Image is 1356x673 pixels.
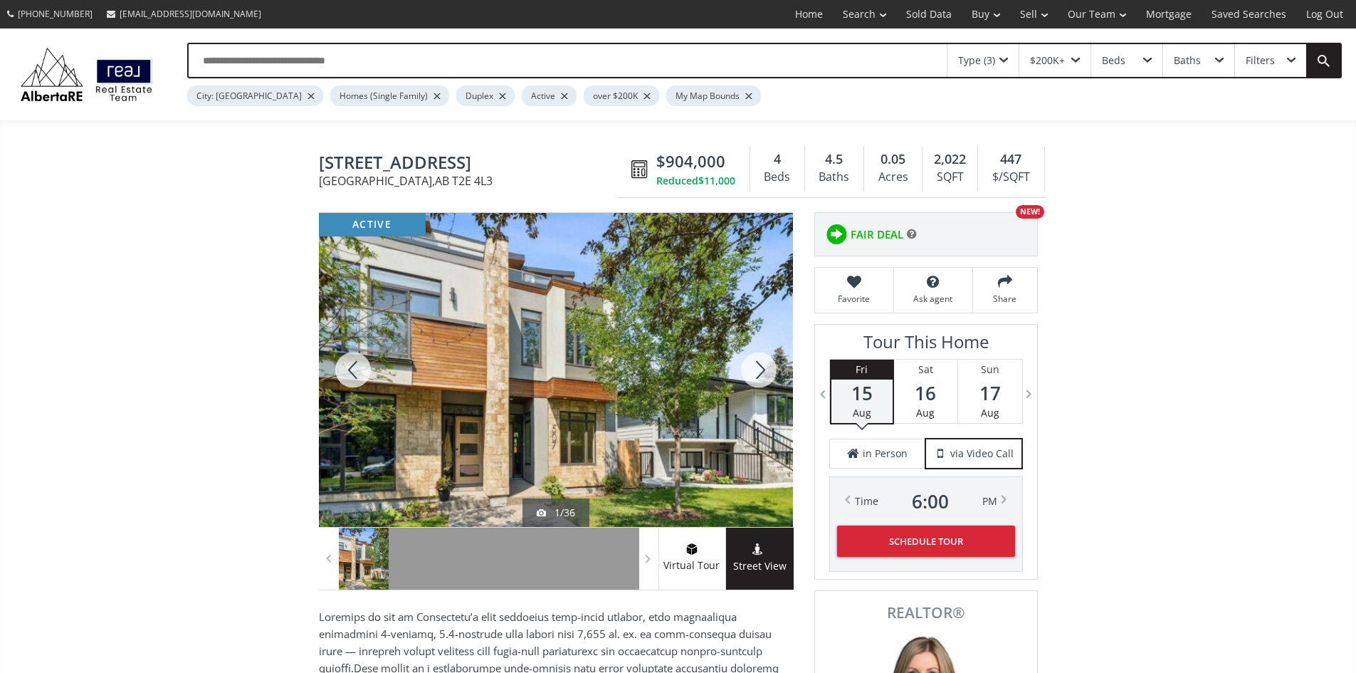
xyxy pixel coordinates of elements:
[837,526,1015,557] button: Schedule Tour
[985,167,1036,188] div: $/SQFT
[912,491,949,511] span: 6 : 00
[950,447,1014,461] span: via Video Call
[958,383,1022,403] span: 17
[656,174,735,188] div: Reduced
[829,332,1023,359] h3: Tour This Home
[658,528,726,590] a: virtual tour iconVirtual Tour
[871,167,915,188] div: Acres
[1174,56,1201,66] div: Baths
[871,150,915,169] div: 0.05
[831,383,893,403] span: 15
[330,85,449,106] div: Homes (Single Family)
[853,406,871,419] span: Aug
[658,558,725,574] span: Virtual Tour
[1102,56,1125,66] div: Beds
[537,506,575,520] div: 1/36
[666,85,761,106] div: My Map Bounds
[1030,56,1065,66] div: $200K+
[930,167,970,188] div: SQFT
[685,543,699,555] img: virtual tour icon
[100,1,268,27] a: [EMAIL_ADDRESS][DOMAIN_NAME]
[757,167,797,188] div: Beds
[1246,56,1275,66] div: Filters
[522,85,577,106] div: Active
[831,605,1021,620] span: REALTOR®
[985,150,1036,169] div: 447
[916,406,935,419] span: Aug
[319,175,624,187] span: [GEOGRAPHIC_DATA] , AB T2E 4L3
[901,293,965,305] span: Ask agent
[958,56,995,66] div: Type (3)
[18,8,93,20] span: [PHONE_NUMBER]
[831,360,893,380] div: Fri
[812,150,856,169] div: 4.5
[958,360,1022,380] div: Sun
[851,227,903,242] span: FAIR DEAL
[698,174,735,188] span: $11,000
[319,213,793,527] div: 507 9A Street NE Calgary, AB T2E 4L3 - Photo 1 of 36
[1016,205,1044,219] div: NEW!
[187,85,323,106] div: City: [GEOGRAPHIC_DATA]
[319,213,426,236] div: active
[656,150,725,172] span: $904,000
[120,8,261,20] span: [EMAIL_ADDRESS][DOMAIN_NAME]
[757,150,797,169] div: 4
[855,491,997,511] div: Time PM
[319,153,624,175] span: 507 9A Street NE
[726,558,794,575] span: Street View
[894,383,957,403] span: 16
[863,447,908,461] span: in Person
[822,293,886,305] span: Favorite
[980,293,1030,305] span: Share
[456,85,515,106] div: Duplex
[584,85,659,106] div: over $200K
[822,220,851,249] img: rating icon
[14,44,159,105] img: Logo
[812,167,856,188] div: Baths
[934,150,966,169] span: 2,022
[894,360,957,380] div: Sat
[981,406,999,419] span: Aug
